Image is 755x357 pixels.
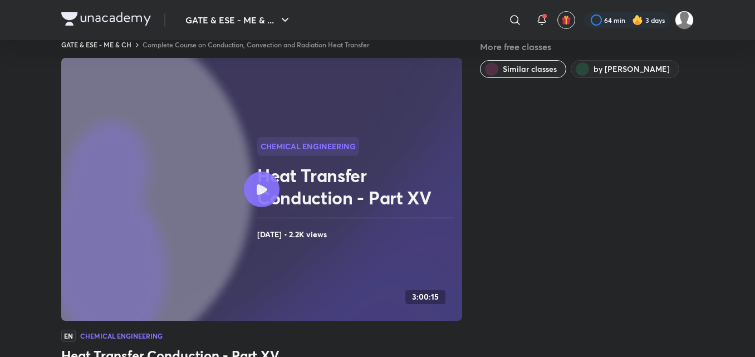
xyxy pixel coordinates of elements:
button: Similar classes [480,60,566,78]
img: avatar [561,15,571,25]
h4: Chemical Engineering [80,332,163,339]
h2: Heat Transfer Conduction - Part XV [257,164,458,209]
img: pradhap B [675,11,694,30]
h5: More free classes [480,40,694,53]
img: streak [632,14,643,26]
img: Company Logo [61,12,151,26]
a: Company Logo [61,12,151,28]
h4: 3:00:15 [412,292,439,302]
span: by Ankur Bansal [594,63,670,75]
span: Similar classes [503,63,557,75]
h4: [DATE] • 2.2K views [257,227,458,242]
a: Complete Course on Conduction, Convection and Radiation Heat Transfer [143,40,369,49]
a: GATE & ESE - ME & CH [61,40,131,49]
button: by Ankur Bansal [571,60,679,78]
span: EN [61,330,76,342]
button: GATE & ESE - ME & ... [179,9,298,31]
button: avatar [557,11,575,29]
